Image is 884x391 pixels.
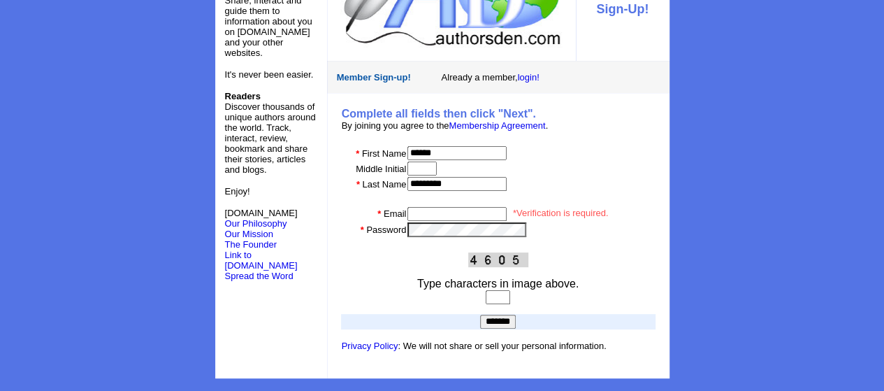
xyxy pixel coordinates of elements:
font: First Name [362,148,407,159]
font: Type characters in image above. [417,278,579,290]
font: Password [366,225,406,235]
b: Complete all fields then click "Next". [342,108,536,120]
a: The Founder [225,239,277,250]
a: Link to [DOMAIN_NAME] [225,250,298,271]
a: login! [518,72,539,83]
font: Last Name [362,179,406,190]
img: This Is CAPTCHA Image [468,253,528,267]
a: Spread the Word [225,269,294,281]
font: Discover thousands of unique authors around the world. Track, interact, review, bookmark and shar... [225,91,316,175]
font: Email [384,208,407,219]
font: It's never been easier. [225,69,314,80]
font: *Verification is required. [513,208,609,218]
font: Already a member, [441,72,539,83]
font: Enjoy! [225,186,250,197]
font: Member Sign-up! [337,72,411,83]
a: Our Mission [225,229,273,239]
font: : We will not share or sell your personal information. [342,341,607,351]
b: Readers [225,91,261,101]
a: Membership Agreement [449,120,545,131]
a: Our Philosophy [225,218,287,229]
font: By joining you agree to the . [342,120,549,131]
font: [DOMAIN_NAME] [225,208,298,229]
font: Middle Initial [356,164,406,174]
font: Spread the Word [225,271,294,281]
a: Privacy Policy [342,341,398,351]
